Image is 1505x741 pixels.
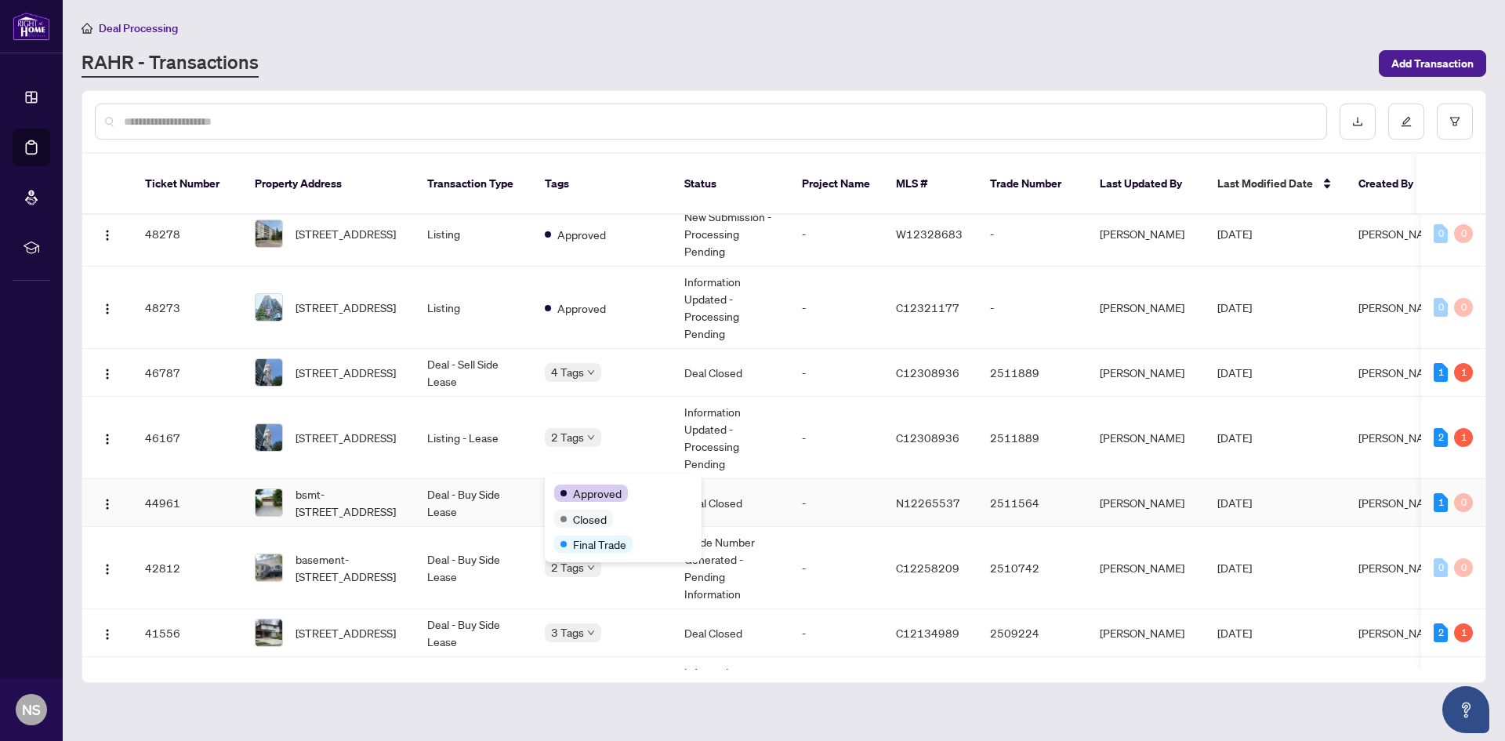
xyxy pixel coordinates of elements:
th: Last Updated By [1087,154,1205,215]
span: NS [22,699,41,721]
span: C12321177 [896,300,959,314]
button: Logo [95,295,120,320]
th: Transaction Type [415,154,532,215]
th: Last Modified Date [1205,154,1346,215]
img: Logo [101,563,114,576]
span: Deal Processing [99,21,178,35]
td: - [789,267,883,349]
td: - [789,657,883,739]
span: [PERSON_NAME] [1358,626,1443,640]
th: MLS # [883,154,977,215]
span: Approved [557,300,606,317]
th: Tags [532,154,672,215]
td: [PERSON_NAME] [1087,479,1205,527]
div: 2 [1434,623,1448,642]
span: down [587,629,595,637]
td: - [789,479,883,527]
button: Logo [95,555,120,580]
td: 48278 [132,202,242,267]
img: Logo [101,229,114,242]
td: [PERSON_NAME] [1087,267,1205,349]
div: 0 [1454,298,1473,317]
th: Created By [1346,154,1440,215]
td: - [789,609,883,657]
span: bsmt-[STREET_ADDRESS] [296,485,402,520]
td: - [789,349,883,397]
div: 1 [1454,623,1473,642]
th: Project Name [789,154,883,215]
td: - [789,397,883,479]
span: down [587,434,595,441]
td: - [977,202,1087,267]
td: 2510742 [977,527,1087,609]
img: thumbnail-img [256,554,282,581]
span: [STREET_ADDRESS] [296,429,396,446]
img: thumbnail-img [256,220,282,247]
span: 2 Tags [551,428,584,446]
div: 0 [1454,224,1473,243]
button: Open asap [1442,686,1489,733]
img: Logo [101,628,114,641]
span: basement-[STREET_ADDRESS] [296,550,402,585]
td: 42812 [132,527,242,609]
th: Status [672,154,789,215]
span: [DATE] [1217,300,1252,314]
span: down [587,369,595,376]
td: 40995 [132,657,242,739]
button: Logo [95,221,120,246]
span: N12265537 [896,496,960,510]
a: RAHR - Transactions [82,49,259,78]
span: [DATE] [1217,496,1252,510]
td: [PERSON_NAME] [1087,657,1205,739]
button: filter [1437,104,1473,140]
div: 1 [1454,363,1473,382]
span: [DATE] [1217,626,1252,640]
div: 1 [1454,428,1473,447]
span: [PERSON_NAME] [1358,365,1443,380]
span: [STREET_ADDRESS] [296,364,396,381]
span: Closed [573,510,607,528]
span: 3 Tags [551,623,584,641]
span: edit [1401,116,1412,127]
span: 2 Tags [551,558,584,576]
img: Logo [101,368,114,380]
td: [PERSON_NAME] [1087,202,1205,267]
td: Information Updated - Processing Pending [672,397,789,479]
td: Deal - Buy Side Lease [415,609,532,657]
img: thumbnail-img [256,359,282,386]
span: down [587,564,595,572]
div: 0 [1434,298,1448,317]
td: Deal Closed [672,349,789,397]
span: [PERSON_NAME] [1358,430,1443,445]
div: 0 [1454,493,1473,512]
td: Listing [415,267,532,349]
td: [PERSON_NAME] [1087,527,1205,609]
img: thumbnail-img [256,489,282,516]
div: 1 [1434,363,1448,382]
button: Logo [95,360,120,385]
span: Approved [557,226,606,243]
div: 1 [1434,493,1448,512]
span: Approved [573,485,622,502]
span: [PERSON_NAME] [1358,227,1443,241]
span: home [82,23,92,34]
td: Information Updated - Processing Pending [672,657,789,739]
button: Logo [95,490,120,515]
span: [STREET_ADDRESS] [296,299,396,316]
td: 2509224 [977,609,1087,657]
td: New Submission - Processing Pending [672,202,789,267]
button: Logo [95,620,120,645]
div: 0 [1434,224,1448,243]
span: C12308936 [896,365,959,380]
td: 2511564 [977,479,1087,527]
td: - [789,527,883,609]
span: 4 Tags [551,363,584,381]
div: 0 [1454,558,1473,577]
td: 46167 [132,397,242,479]
span: [STREET_ADDRESS] [296,624,396,641]
span: download [1352,116,1363,127]
span: Add Transaction [1391,51,1474,76]
td: 2509339 [977,657,1087,739]
button: edit [1388,104,1424,140]
th: Trade Number [977,154,1087,215]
